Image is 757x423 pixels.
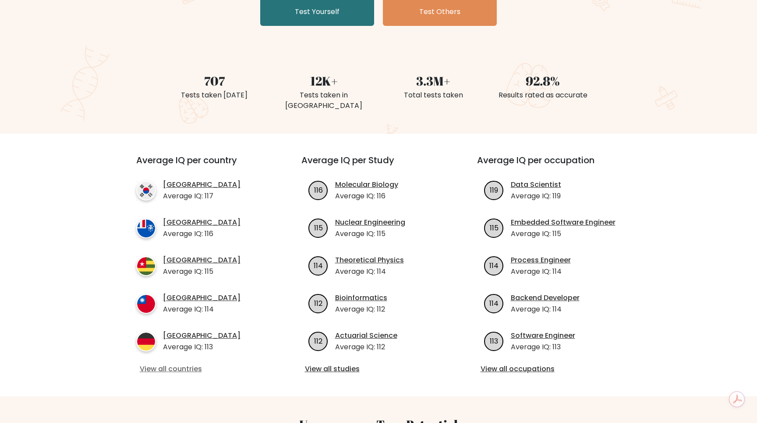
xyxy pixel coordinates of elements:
[511,179,561,190] a: Data Scientist
[163,342,241,352] p: Average IQ: 113
[489,298,499,308] text: 114
[274,90,373,111] div: Tests taken in [GEOGRAPHIC_DATA]
[335,342,397,352] p: Average IQ: 112
[314,222,322,233] text: 115
[335,179,398,190] a: Molecular Biology
[163,266,241,277] p: Average IQ: 115
[335,330,397,341] a: Actuarial Science
[136,294,156,314] img: country
[140,364,266,374] a: View all countries
[305,364,453,374] a: View all studies
[511,217,616,228] a: Embedded Software Engineer
[136,155,270,176] h3: Average IQ per country
[490,185,498,195] text: 119
[511,304,580,315] p: Average IQ: 114
[163,304,241,315] p: Average IQ: 114
[136,256,156,276] img: country
[511,229,616,239] p: Average IQ: 115
[335,217,405,228] a: Nuclear Engineering
[511,293,580,303] a: Backend Developer
[165,72,264,90] div: 707
[163,217,241,228] a: [GEOGRAPHIC_DATA]
[314,298,322,308] text: 112
[493,90,592,100] div: Results rated as accurate
[163,229,241,239] p: Average IQ: 116
[335,229,405,239] p: Average IQ: 115
[335,191,398,201] p: Average IQ: 116
[511,342,575,352] p: Average IQ: 113
[493,72,592,90] div: 92.8%
[314,185,322,195] text: 116
[511,255,571,265] a: Process Engineer
[163,293,241,303] a: [GEOGRAPHIC_DATA]
[136,332,156,351] img: country
[314,260,323,270] text: 114
[163,255,241,265] a: [GEOGRAPHIC_DATA]
[163,191,241,201] p: Average IQ: 117
[489,260,499,270] text: 114
[163,330,241,341] a: [GEOGRAPHIC_DATA]
[274,72,373,90] div: 12K+
[335,266,404,277] p: Average IQ: 114
[511,191,561,201] p: Average IQ: 119
[335,293,387,303] a: Bioinformatics
[165,90,264,100] div: Tests taken [DATE]
[511,266,571,277] p: Average IQ: 114
[489,222,498,233] text: 115
[136,181,156,201] img: country
[335,304,387,315] p: Average IQ: 112
[477,155,632,176] h3: Average IQ per occupation
[163,179,241,190] a: [GEOGRAPHIC_DATA]
[301,155,456,176] h3: Average IQ per Study
[384,72,483,90] div: 3.3M+
[481,364,628,374] a: View all occupations
[314,336,322,346] text: 112
[490,336,498,346] text: 113
[384,90,483,100] div: Total tests taken
[136,219,156,238] img: country
[511,330,575,341] a: Software Engineer
[335,255,404,265] a: Theoretical Physics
